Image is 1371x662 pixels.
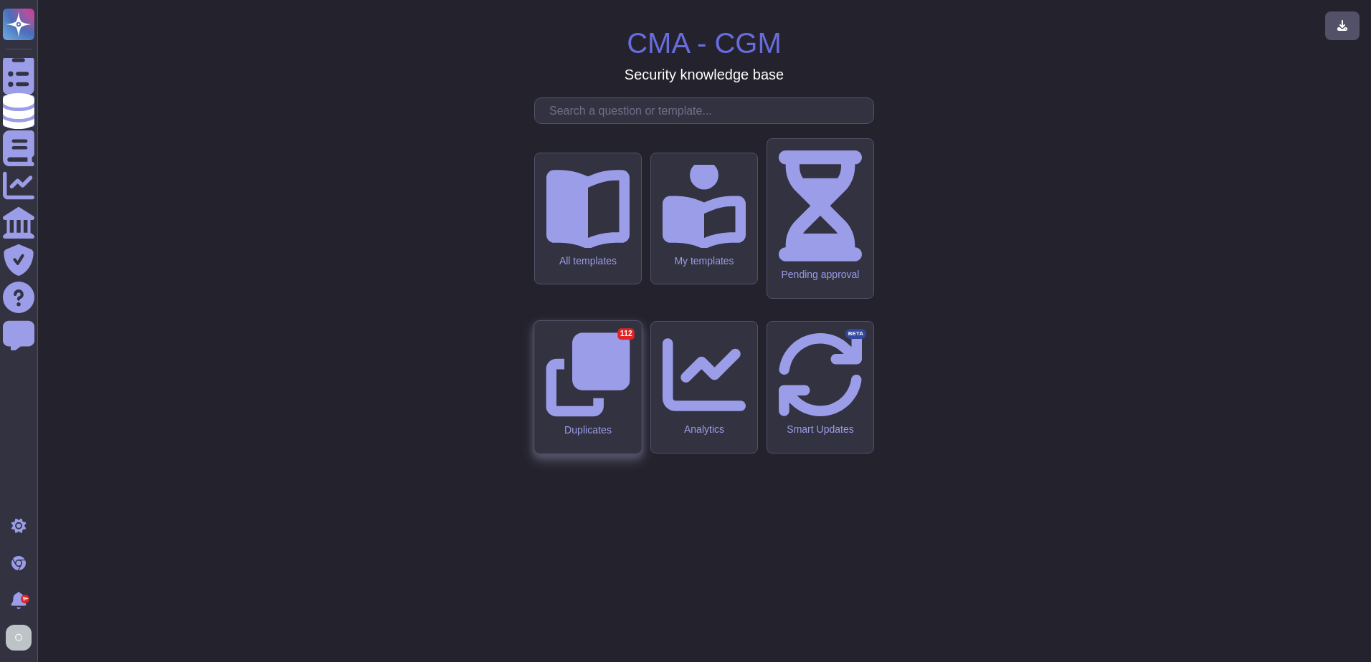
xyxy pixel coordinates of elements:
div: BETA [845,329,866,339]
div: 9+ [21,595,29,603]
h1: CMA - CGM [627,26,782,60]
div: All templates [546,255,630,267]
button: user [3,622,42,653]
div: My templates [663,255,746,267]
div: Pending approval [779,269,862,281]
img: user [6,625,32,651]
div: 112 [618,328,635,340]
div: Duplicates [546,424,630,436]
h3: Security knowledge base [625,66,784,83]
input: Search a question or template... [542,98,873,123]
div: Smart Updates [779,423,862,436]
div: Analytics [663,423,746,436]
